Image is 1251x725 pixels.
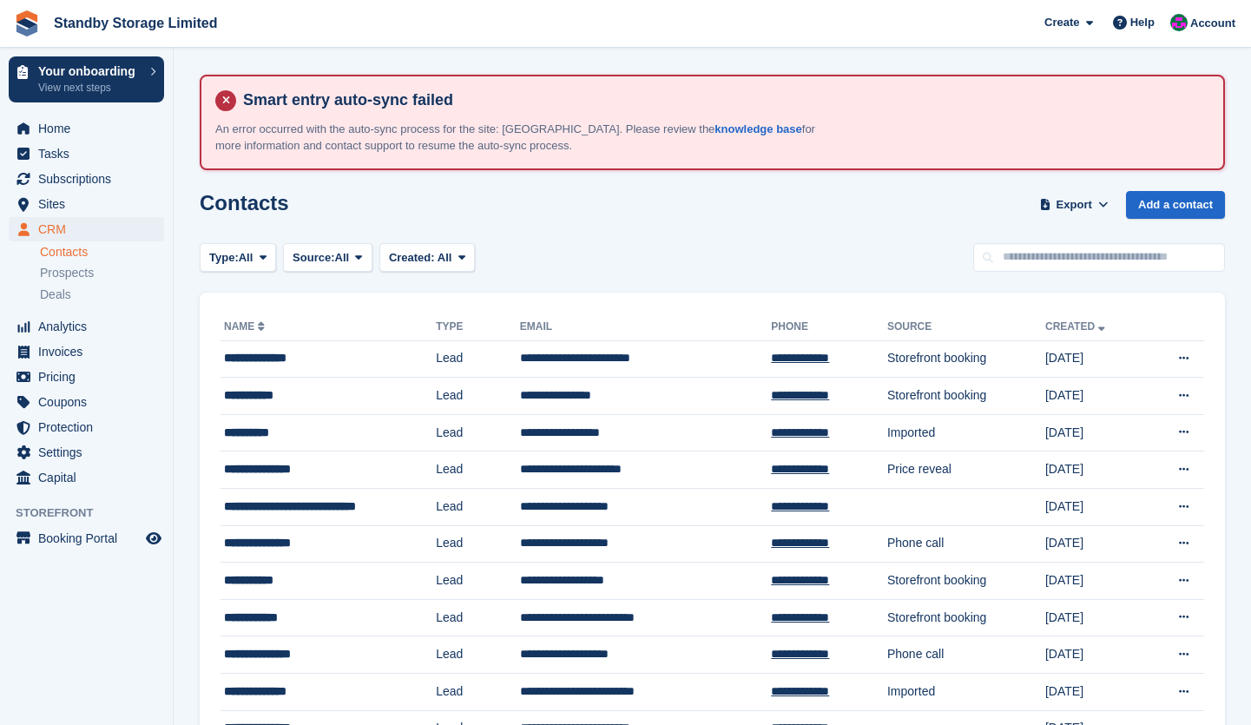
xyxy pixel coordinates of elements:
[1045,599,1146,636] td: [DATE]
[236,90,1209,110] h4: Smart entry auto-sync failed
[1170,14,1188,31] img: Glenn Fisher
[9,526,164,550] a: menu
[438,251,452,264] span: All
[38,116,142,141] span: Home
[1045,674,1146,711] td: [DATE]
[9,116,164,141] a: menu
[38,314,142,339] span: Analytics
[9,192,164,216] a: menu
[283,243,372,272] button: Source: All
[436,599,520,636] td: Lead
[887,451,1045,489] td: Price reveal
[38,65,142,77] p: Your onboarding
[436,563,520,600] td: Lead
[40,264,164,282] a: Prospects
[38,142,142,166] span: Tasks
[9,465,164,490] a: menu
[436,636,520,674] td: Lead
[200,243,276,272] button: Type: All
[379,243,475,272] button: Created: All
[1045,378,1146,415] td: [DATE]
[887,340,1045,378] td: Storefront booking
[1045,563,1146,600] td: [DATE]
[9,142,164,166] a: menu
[9,415,164,439] a: menu
[436,451,520,489] td: Lead
[9,314,164,339] a: menu
[215,121,823,155] p: An error occurred with the auto-sync process for the site: [GEOGRAPHIC_DATA]. Please review the f...
[16,504,173,522] span: Storefront
[40,265,94,281] span: Prospects
[38,339,142,364] span: Invoices
[436,674,520,711] td: Lead
[1126,191,1225,220] a: Add a contact
[887,525,1045,563] td: Phone call
[224,320,268,333] a: Name
[1045,414,1146,451] td: [DATE]
[9,440,164,465] a: menu
[9,167,164,191] a: menu
[1045,525,1146,563] td: [DATE]
[40,286,164,304] a: Deals
[714,122,801,135] a: knowledge base
[38,415,142,439] span: Protection
[1057,196,1092,214] span: Export
[1130,14,1155,31] span: Help
[14,10,40,36] img: stora-icon-8386f47178a22dfd0bd8f6a31ec36ba5ce8667c1dd55bd0f319d3a0aa187defe.svg
[1036,191,1112,220] button: Export
[887,313,1045,341] th: Source
[47,9,224,37] a: Standby Storage Limited
[9,390,164,414] a: menu
[38,526,142,550] span: Booking Portal
[239,249,253,267] span: All
[38,192,142,216] span: Sites
[40,244,164,260] a: Contacts
[293,249,334,267] span: Source:
[1045,489,1146,526] td: [DATE]
[887,563,1045,600] td: Storefront booking
[436,313,520,341] th: Type
[887,599,1045,636] td: Storefront booking
[9,339,164,364] a: menu
[389,251,435,264] span: Created:
[887,674,1045,711] td: Imported
[436,489,520,526] td: Lead
[887,414,1045,451] td: Imported
[520,313,772,341] th: Email
[335,249,350,267] span: All
[9,365,164,389] a: menu
[38,167,142,191] span: Subscriptions
[209,249,239,267] span: Type:
[1045,340,1146,378] td: [DATE]
[40,287,71,303] span: Deals
[1045,320,1109,333] a: Created
[436,378,520,415] td: Lead
[9,56,164,102] a: Your onboarding View next steps
[436,414,520,451] td: Lead
[38,390,142,414] span: Coupons
[1045,636,1146,674] td: [DATE]
[436,340,520,378] td: Lead
[436,525,520,563] td: Lead
[38,217,142,241] span: CRM
[887,378,1045,415] td: Storefront booking
[38,440,142,465] span: Settings
[887,636,1045,674] td: Phone call
[1045,451,1146,489] td: [DATE]
[143,528,164,549] a: Preview store
[38,465,142,490] span: Capital
[1190,15,1235,32] span: Account
[1044,14,1079,31] span: Create
[771,313,887,341] th: Phone
[38,80,142,96] p: View next steps
[200,191,289,214] h1: Contacts
[38,365,142,389] span: Pricing
[9,217,164,241] a: menu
